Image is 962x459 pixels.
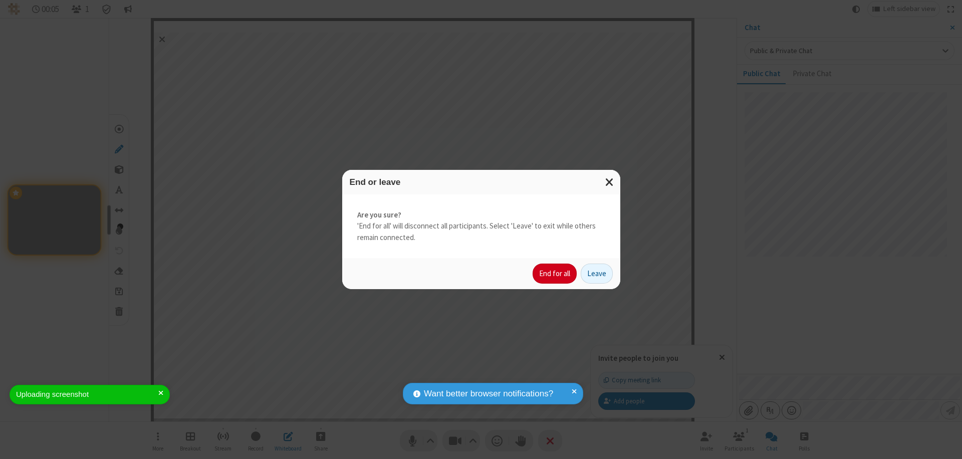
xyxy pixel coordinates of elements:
[599,170,620,194] button: Close modal
[16,389,158,400] div: Uploading screenshot
[533,264,577,284] button: End for all
[357,209,605,221] strong: Are you sure?
[342,194,620,259] div: 'End for all' will disconnect all participants. Select 'Leave' to exit while others remain connec...
[581,264,613,284] button: Leave
[350,177,613,187] h3: End or leave
[424,387,553,400] span: Want better browser notifications?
